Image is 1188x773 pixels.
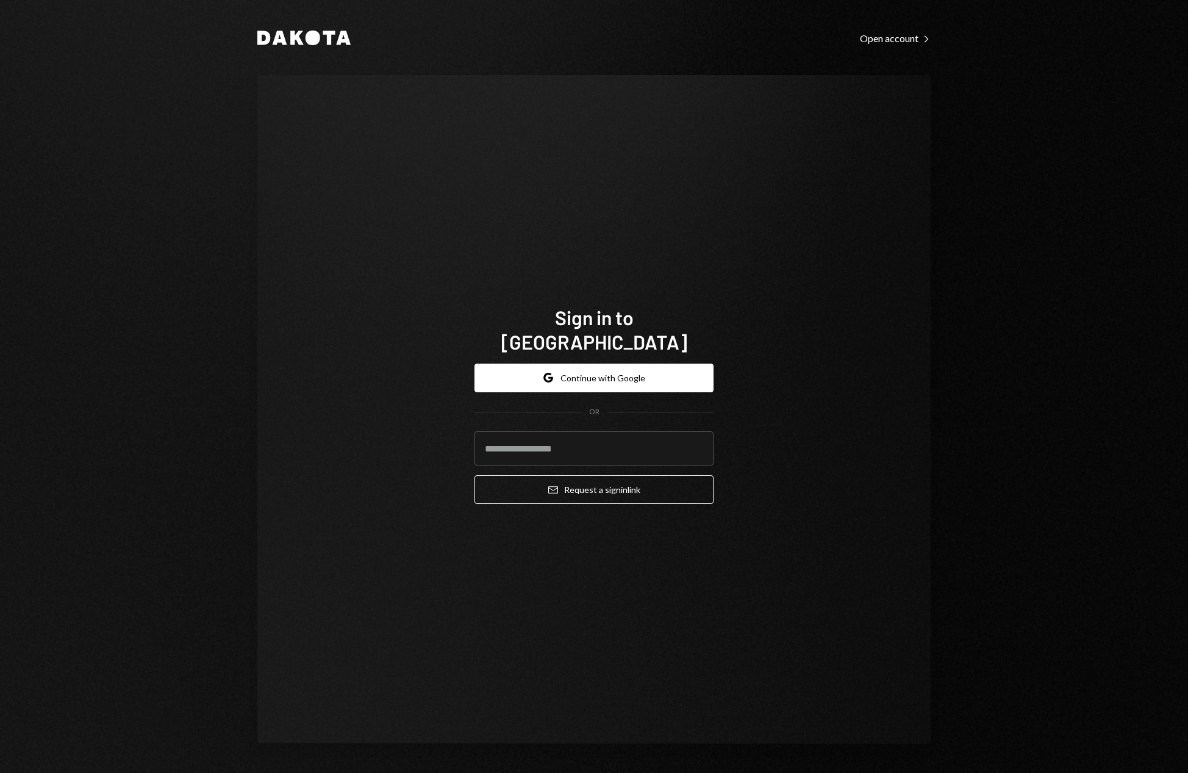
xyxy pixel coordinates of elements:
[474,364,714,392] button: Continue with Google
[474,475,714,504] button: Request a signinlink
[474,305,714,354] h1: Sign in to [GEOGRAPHIC_DATA]
[589,407,599,417] div: OR
[860,32,931,45] div: Open account
[860,31,931,45] a: Open account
